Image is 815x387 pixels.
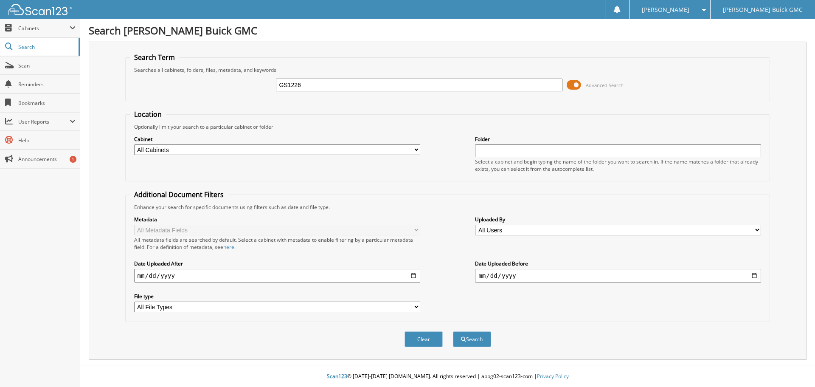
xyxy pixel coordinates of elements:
legend: Additional Document Filters [130,190,228,199]
div: All metadata fields are searched by default. Select a cabinet with metadata to enable filtering b... [134,236,420,251]
label: Cabinet [134,136,420,143]
span: Scan [18,62,76,69]
label: Date Uploaded After [134,260,420,267]
span: Reminders [18,81,76,88]
span: Search [18,43,74,51]
span: Cabinets [18,25,70,32]
span: [PERSON_NAME] [642,7,689,12]
span: Help [18,137,76,144]
h1: Search [PERSON_NAME] Buick GMC [89,23,807,37]
div: 1 [70,156,76,163]
label: Metadata [134,216,420,223]
legend: Search Term [130,53,179,62]
div: Searches all cabinets, folders, files, metadata, and keywords [130,66,766,73]
span: Announcements [18,155,76,163]
div: © [DATE]-[DATE] [DOMAIN_NAME]. All rights reserved | appg02-scan123-com | [80,366,815,387]
span: User Reports [18,118,70,125]
div: Enhance your search for specific documents using filters such as date and file type. [130,203,766,211]
a: here [223,243,234,251]
div: Select a cabinet and begin typing the name of the folder you want to search in. If the name match... [475,158,761,172]
button: Clear [405,331,443,347]
a: Privacy Policy [537,373,569,380]
label: Uploaded By [475,216,761,223]
input: start [134,269,420,282]
span: Scan123 [327,373,347,380]
span: Bookmarks [18,99,76,107]
button: Search [453,331,491,347]
input: end [475,269,761,282]
div: Optionally limit your search to a particular cabinet or folder [130,123,766,130]
span: [PERSON_NAME] Buick GMC [723,7,803,12]
legend: Location [130,110,166,119]
label: File type [134,293,420,300]
label: Folder [475,136,761,143]
label: Date Uploaded Before [475,260,761,267]
iframe: Chat Widget [773,346,815,387]
span: Advanced Search [586,82,624,88]
img: scan123-logo-white.svg [8,4,72,15]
